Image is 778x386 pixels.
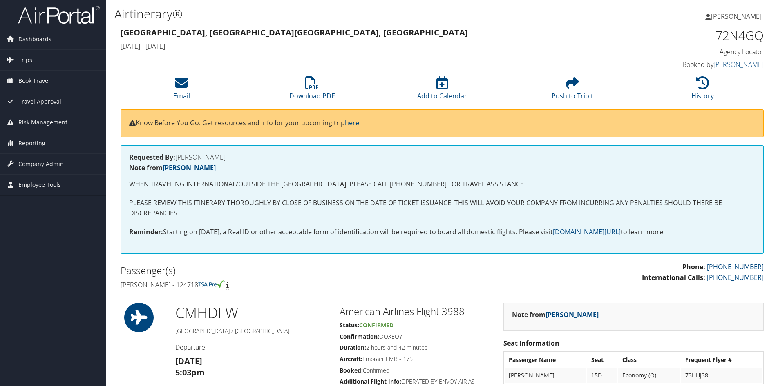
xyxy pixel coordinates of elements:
[129,163,216,172] strong: Note from
[503,339,559,348] strong: Seat Information
[340,321,359,329] strong: Status:
[618,353,681,367] th: Class
[512,310,599,319] strong: Note from
[707,262,764,271] a: [PHONE_NUMBER]
[18,112,67,133] span: Risk Management
[340,344,491,352] h5: 2 hours and 42 minutes
[129,198,755,219] p: PLEASE REVIEW THIS ITINERARY THOROUGHLY BY CLOSE OF BUSINESS ON THE DATE OF TICKET ISSUANCE. THIS...
[129,154,755,160] h4: [PERSON_NAME]
[18,29,51,49] span: Dashboards
[340,355,491,363] h5: Embraer EMB - 175
[121,280,436,289] h4: [PERSON_NAME] - 124718
[175,343,327,352] h4: Departure
[545,310,599,319] a: [PERSON_NAME]
[505,353,586,367] th: Passenger Name
[18,175,61,195] span: Employee Tools
[552,81,593,100] a: Push to Tripit
[345,118,359,127] a: here
[129,227,755,237] p: Starting on [DATE], a Real ID or other acceptable form of identification will be required to boar...
[612,47,764,56] h4: Agency Locator
[340,366,491,375] h5: Confirmed
[340,344,366,351] strong: Duration:
[505,368,586,383] td: [PERSON_NAME]
[340,304,491,318] h2: American Airlines Flight 3988
[340,377,401,385] strong: Additional Flight Info:
[129,227,163,236] strong: Reminder:
[121,27,468,38] strong: [GEOGRAPHIC_DATA], [GEOGRAPHIC_DATA] [GEOGRAPHIC_DATA], [GEOGRAPHIC_DATA]
[691,81,714,100] a: History
[340,366,363,374] strong: Booked:
[175,355,202,366] strong: [DATE]
[612,27,764,44] h1: 72N4GQ
[340,355,362,363] strong: Aircraft:
[682,262,705,271] strong: Phone:
[713,60,764,69] a: [PERSON_NAME]
[340,333,379,340] strong: Confirmation:
[163,163,216,172] a: [PERSON_NAME]
[417,81,467,100] a: Add to Calendar
[289,81,335,100] a: Download PDF
[18,71,50,91] span: Book Travel
[705,4,770,29] a: [PERSON_NAME]
[198,280,225,288] img: tsa-precheck.png
[681,353,762,367] th: Frequent Flyer #
[121,42,600,51] h4: [DATE] - [DATE]
[618,368,681,383] td: Economy (Q)
[114,5,551,22] h1: Airtinerary®
[642,273,705,282] strong: International Calls:
[175,367,205,378] strong: 5:03pm
[681,368,762,383] td: 73HHJ38
[129,179,755,190] p: WHEN TRAVELING INTERNATIONAL/OUTSIDE THE [GEOGRAPHIC_DATA], PLEASE CALL [PHONE_NUMBER] FOR TRAVEL...
[711,12,762,21] span: [PERSON_NAME]
[18,50,32,70] span: Trips
[587,353,617,367] th: Seat
[359,321,393,329] span: Confirmed
[587,368,617,383] td: 15D
[121,264,436,277] h2: Passenger(s)
[18,5,100,24] img: airportal-logo.png
[175,327,327,335] h5: [GEOGRAPHIC_DATA] / [GEOGRAPHIC_DATA]
[18,91,61,112] span: Travel Approval
[553,227,621,236] a: [DOMAIN_NAME][URL]
[18,133,45,153] span: Reporting
[612,60,764,69] h4: Booked by
[175,303,327,323] h1: CMH DFW
[129,153,175,162] strong: Requested By:
[129,118,755,129] p: Know Before You Go: Get resources and info for your upcoming trip
[173,81,190,100] a: Email
[18,154,64,174] span: Company Admin
[707,273,764,282] a: [PHONE_NUMBER]
[340,333,491,341] h5: OQXEOY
